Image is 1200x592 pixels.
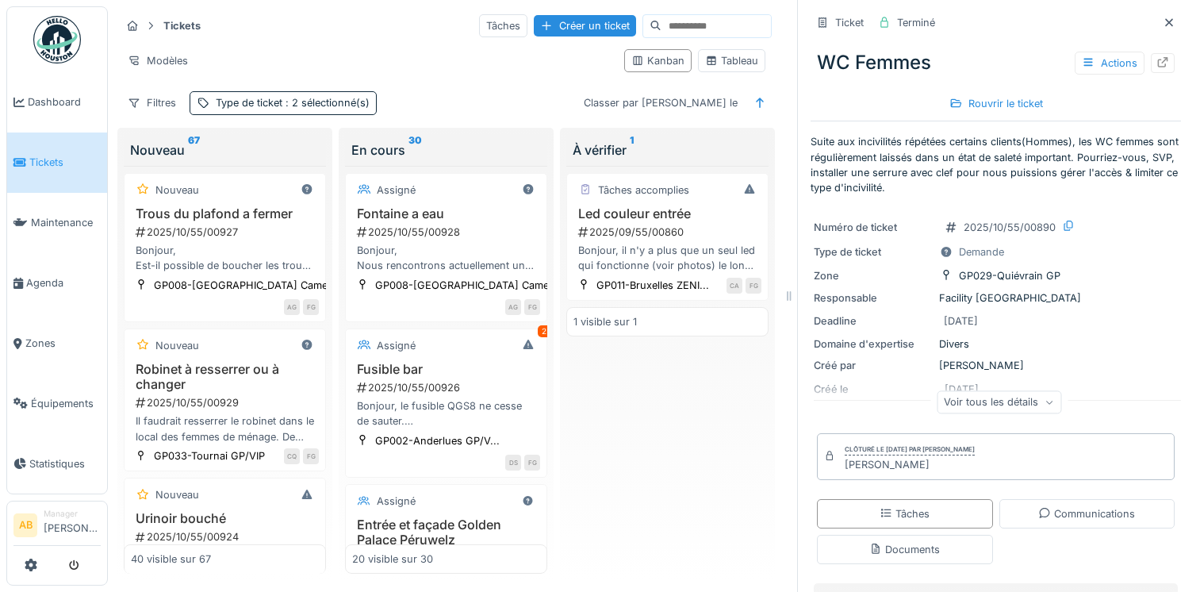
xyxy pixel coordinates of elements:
div: Deadline [814,313,933,329]
a: Agenda [7,253,107,313]
div: Domaine d'expertise [814,336,933,352]
div: Tâches [880,506,930,521]
h3: Urinoir bouché [131,511,319,526]
div: FG [303,448,319,464]
span: Zones [25,336,101,351]
div: Modèles [121,49,195,72]
div: 2025/09/55/00860 [577,225,761,240]
h3: Fontaine a eau [352,206,540,221]
div: Terminé [897,15,935,30]
div: 2 [538,325,550,337]
span: Agenda [26,275,101,290]
div: Kanban [631,53,684,68]
div: GP002-Anderlues GP/V... [375,433,500,448]
div: Assigné [377,338,416,353]
div: Documents [869,542,940,557]
div: 2025/10/55/00926 [355,380,540,395]
div: Responsable [814,290,933,306]
div: GP033-Tournai GP/VIP [154,448,265,463]
div: Numéro de ticket [814,220,933,235]
div: Il faudrait resserrer le robinet dans le local des femmes de ménage. De l'eau coule dans le bas q... [131,413,319,444]
span: : 2 sélectionné(s) [282,97,370,109]
div: CQ [284,448,300,464]
span: Équipements [31,396,101,411]
div: Nouveau [130,140,320,160]
div: Communications [1038,506,1135,521]
div: [DATE] [944,313,978,329]
h3: Trous du plafond a fermer [131,206,319,221]
div: Facility [GEOGRAPHIC_DATA] [814,290,1178,306]
div: Ticket [835,15,864,30]
div: [PERSON_NAME] [814,358,1178,373]
div: Zone [814,268,933,283]
div: 2025/10/55/00929 [134,395,319,410]
div: GP011-Bruxelles ZENI... [596,278,709,293]
a: Statistiques [7,433,107,494]
strong: Tickets [157,18,207,33]
div: Tâches [479,14,527,37]
div: 40 visible sur 67 [131,552,211,567]
a: AB Manager[PERSON_NAME] [13,508,101,546]
div: WC Femmes [811,42,1181,83]
li: AB [13,513,37,537]
h3: Led couleur entrée [573,206,761,221]
div: GP008-[GEOGRAPHIC_DATA] Came... [154,278,337,293]
div: Voir tous les détails [937,390,1061,413]
div: [PERSON_NAME] [845,457,975,472]
h3: Robinet à resserrer ou à changer [131,362,319,392]
img: Badge_color-CXgf-gQk.svg [33,16,81,63]
div: 2025/10/55/00927 [134,225,319,240]
a: Équipements [7,373,107,433]
span: Tickets [29,155,101,170]
div: CA [727,278,742,294]
sup: 67 [188,140,200,160]
div: Bonjour, Est-il possible de boucher les trous du plafond avec une grille en fer, par exemple? Un ... [131,243,319,273]
div: Actions [1075,52,1144,75]
div: FG [524,299,540,315]
span: Dashboard [28,94,101,110]
div: Classer par [PERSON_NAME] le [577,91,745,114]
a: Tickets [7,133,107,193]
div: Tableau [705,53,758,68]
div: Créer un ticket [534,15,636,37]
div: FG [303,299,319,315]
div: Assigné [377,494,416,509]
p: Suite aux incivilités répétées certains clients(Hommes), les WC femmes sont régulièrement laissés... [811,134,1181,195]
div: Bonjour, Nous rencontrons actuellement un problème avec la fontaine d’eau : la pression est très ... [352,243,540,273]
div: AG [505,299,521,315]
a: Maintenance [7,193,107,253]
div: DS [505,455,521,471]
div: Filtres [121,91,183,114]
sup: 30 [408,140,422,160]
div: Nouveau [155,183,199,198]
div: FG [524,455,540,471]
div: 2025/10/55/00890 [964,220,1056,235]
div: Type de ticket [216,95,370,110]
div: Tâches accomplies [598,183,689,198]
a: Dashboard [7,72,107,133]
div: Assigné [377,183,416,198]
div: 2025/10/55/00924 [134,529,319,544]
div: À vérifier [573,140,762,160]
div: Rouvrir le ticket [943,93,1049,114]
div: Manager [44,508,101,520]
div: Créé par [814,358,933,373]
div: Bonjour, le fusible QGS8 ne cesse de sauter. Serait-il possible de vérifier la cause du problème ? [352,398,540,429]
div: Nouveau [155,338,199,353]
div: GP008-[GEOGRAPHIC_DATA] Came... [375,278,558,293]
div: Nouveau [155,487,199,502]
div: En cours [351,140,541,160]
h3: Fusible bar [352,362,540,377]
div: 20 visible sur 30 [352,552,433,567]
div: Type de ticket [814,244,933,259]
div: Bonjour, il n'y a plus que un seul led qui fonctionne (voir photos) le long des entrée [573,243,761,273]
div: GP029-Quiévrain GP [959,268,1060,283]
div: AG [284,299,300,315]
div: 1 visible sur 1 [573,314,637,329]
span: Statistiques [29,456,101,471]
div: Demande [959,244,1004,259]
li: [PERSON_NAME] [44,508,101,542]
sup: 1 [630,140,634,160]
div: Divers [814,336,1178,352]
div: Clôturé le [DATE] par [PERSON_NAME] [845,444,975,456]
